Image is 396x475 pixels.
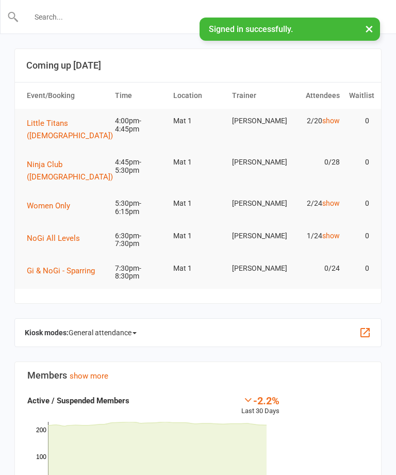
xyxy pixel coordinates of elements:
td: 0/24 [286,256,344,281]
span: Women Only [27,201,70,210]
td: 0/28 [286,150,344,174]
td: 2/20 [286,109,344,133]
th: Trainer [227,83,286,109]
td: Mat 1 [169,256,227,281]
td: [PERSON_NAME] [227,150,286,174]
th: Attendees [286,83,344,109]
button: × [360,18,378,40]
td: 4:45pm-5:30pm [110,150,169,183]
span: Gi & NoGi - Sparring [27,266,95,275]
td: 6:30pm-7:30pm [110,224,169,256]
td: [PERSON_NAME] [227,191,286,216]
td: 2/24 [286,191,344,216]
h3: Coming up [DATE] [26,60,370,71]
td: 5:30pm-6:15pm [110,191,169,224]
div: Last 30 Days [241,395,279,417]
td: Mat 1 [169,109,227,133]
td: Mat 1 [169,224,227,248]
strong: Kiosk modes: [25,329,69,337]
td: [PERSON_NAME] [227,256,286,281]
td: 7:30pm-8:30pm [110,256,169,289]
a: show [322,199,340,207]
button: Ninja Club ([DEMOGRAPHIC_DATA]) [27,158,120,183]
button: Gi & NoGi - Sparring [27,265,102,277]
td: 0 [344,109,374,133]
span: Ninja Club ([DEMOGRAPHIC_DATA]) [27,160,113,182]
input: Search... [19,10,378,24]
span: NoGi All Levels [27,234,80,243]
strong: Active / Suspended Members [27,396,129,405]
span: General attendance [69,324,137,341]
th: Waitlist [344,83,374,109]
span: Signed in successfully. [209,24,293,34]
th: Time [110,83,169,109]
td: 1/24 [286,224,344,248]
td: 0 [344,191,374,216]
td: 0 [344,256,374,281]
button: NoGi All Levels [27,232,87,244]
button: Little Titans ([DEMOGRAPHIC_DATA]) [27,117,120,142]
td: Mat 1 [169,150,227,174]
button: Women Only [27,200,77,212]
h3: Members [27,370,369,381]
td: 0 [344,150,374,174]
a: show [322,117,340,125]
span: Little Titans ([DEMOGRAPHIC_DATA]) [27,119,113,140]
a: show [322,232,340,240]
td: 0 [344,224,374,248]
td: Mat 1 [169,191,227,216]
td: [PERSON_NAME] [227,109,286,133]
a: show more [70,371,108,381]
th: Event/Booking [22,83,110,109]
th: Location [169,83,227,109]
td: 4:00pm-4:45pm [110,109,169,141]
div: -2.2% [241,395,279,406]
td: [PERSON_NAME] [227,224,286,248]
